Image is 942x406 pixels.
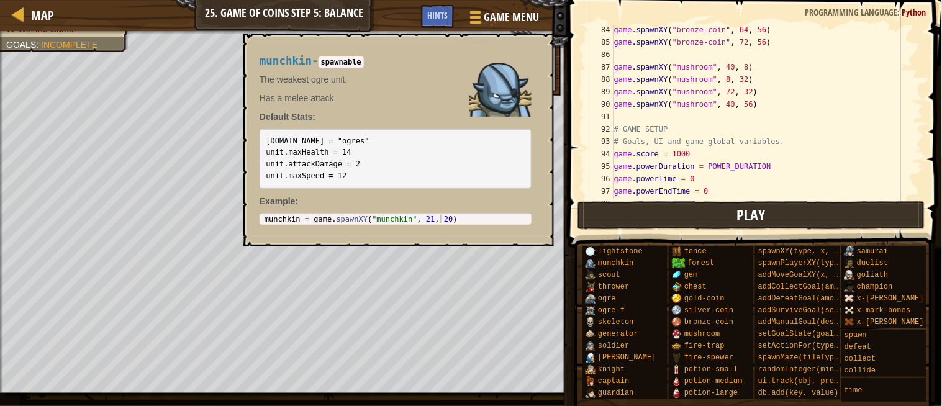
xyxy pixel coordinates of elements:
[260,55,312,67] span: munchkin
[260,112,315,122] strong: Default Stats:
[266,137,369,180] code: [DOMAIN_NAME] = "ogres" unit.maxHealth = 14 unit.attackDamage = 2 unit.maxSpeed = 12
[469,55,532,117] img: Ogre Munchkin M
[260,73,532,86] p: The weakest ogre unit.
[260,92,532,104] p: Has a melee attack.
[260,55,532,67] h4: -
[260,196,298,206] strong: :
[319,56,364,68] code: spawnable
[260,196,296,206] span: Example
